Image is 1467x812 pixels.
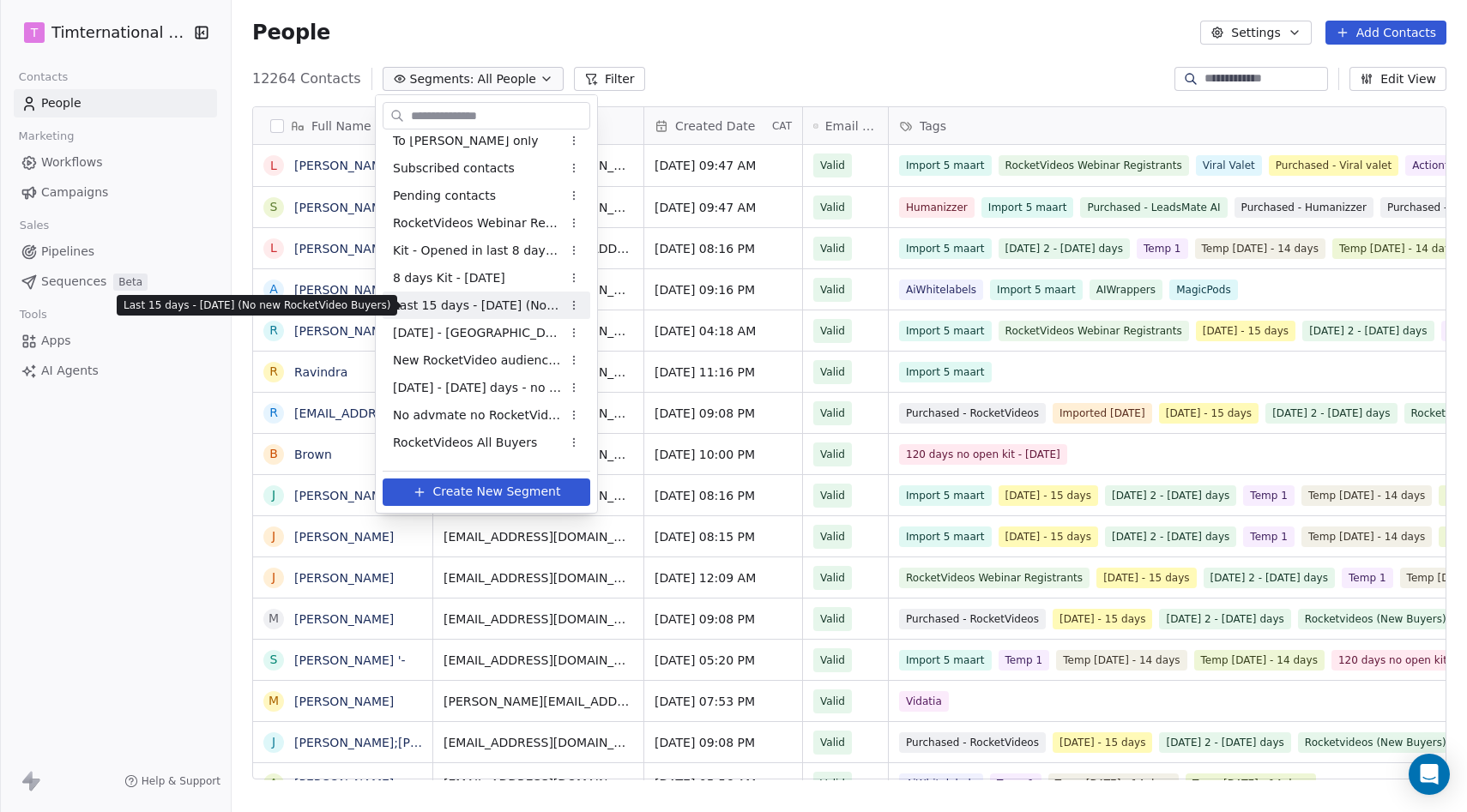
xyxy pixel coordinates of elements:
span: To [PERSON_NAME] only [393,132,539,150]
span: [DATE] - [DATE] days - no RV no Advmate [393,379,561,397]
span: NO RocketVideos Buyers [393,461,540,479]
span: No advmate no RocketVideo Buyers [393,406,561,424]
span: Create New Segment [433,483,561,501]
span: Last 15 days - [DATE] (No new RocketVideo Buyers) [393,297,561,315]
span: Kit - Opened in last 8 days - [DATE] [393,242,561,260]
span: New RocketVideo audience that purchased new products [393,352,561,370]
span: Pending contacts [393,187,496,205]
span: Subscribed contacts [393,159,515,177]
span: 8 days Kit - [DATE] [393,269,505,287]
span: [DATE] - [GEOGRAPHIC_DATA] 30 days opened [393,324,561,342]
span: RocketVideos All Buyers [393,434,537,452]
span: RocketVideos Webinar Registrants [393,214,561,232]
button: Create New Segment [383,478,590,506]
p: Last 15 days - [DATE] (No new RocketVideo Buyers) [124,298,390,312]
